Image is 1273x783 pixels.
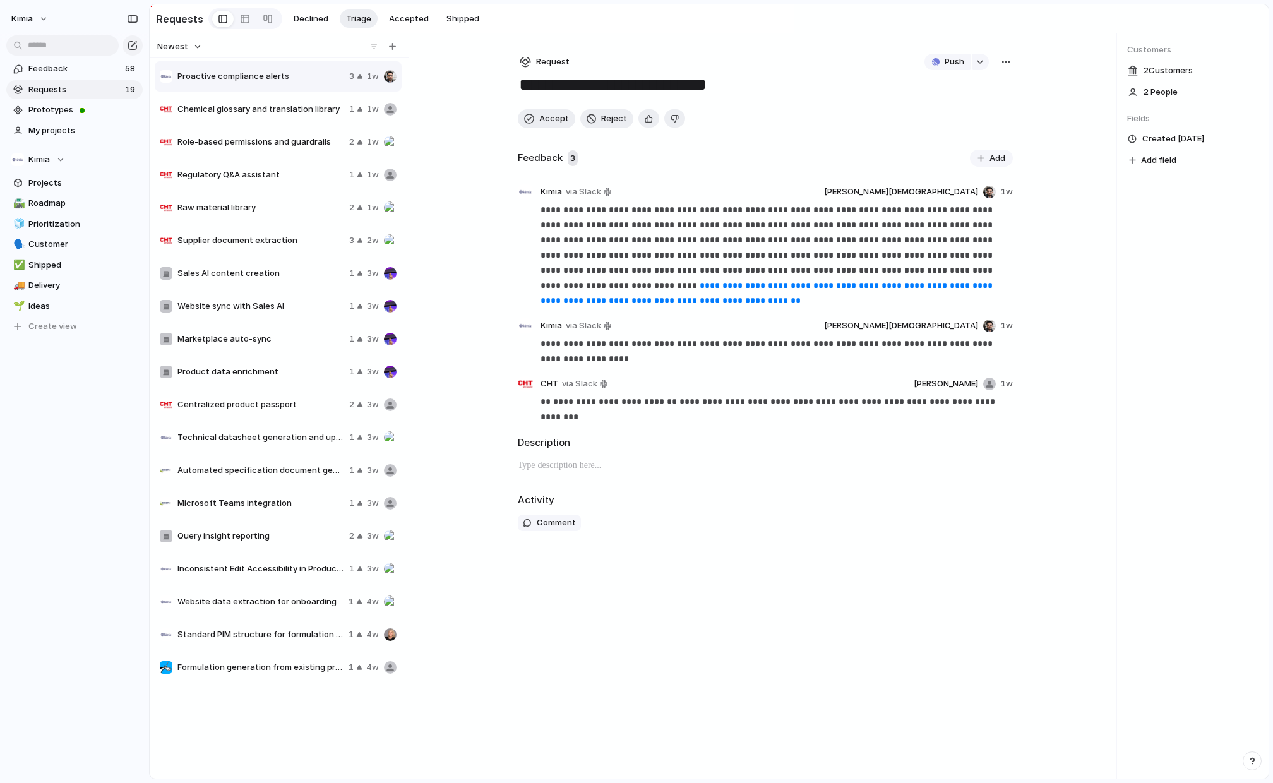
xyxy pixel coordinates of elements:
[349,366,354,378] span: 1
[367,300,379,313] span: 3w
[28,124,138,137] span: My projects
[349,497,354,510] span: 1
[367,103,379,116] span: 1w
[11,197,24,210] button: 🛣️
[349,267,354,280] span: 1
[349,103,354,116] span: 1
[349,464,354,477] span: 1
[1001,320,1013,332] span: 1w
[518,436,1013,450] h2: Description
[568,150,578,167] span: 3
[6,317,143,336] button: Create view
[366,661,379,674] span: 4w
[367,398,379,411] span: 3w
[340,9,378,28] button: Triage
[177,563,344,575] span: Inconsistent Edit Accessibility in Product Library
[914,378,978,390] span: [PERSON_NAME]
[11,259,24,272] button: ✅
[367,201,379,214] span: 1w
[367,563,379,575] span: 3w
[1001,378,1013,390] span: 1w
[155,39,204,55] button: Newest
[367,267,379,280] span: 3w
[6,150,143,169] button: Kimia
[177,300,344,313] span: Website sync with Sales AI
[177,595,344,608] span: Website data extraction for onboarding
[1127,152,1178,169] button: Add field
[367,136,379,148] span: 1w
[6,121,143,140] a: My projects
[13,237,22,252] div: 🗣️
[1142,133,1204,145] span: Created [DATE]
[349,661,354,674] span: 1
[349,530,354,542] span: 2
[6,215,143,234] a: 🧊Prioritization
[924,54,971,70] button: Push
[28,177,138,189] span: Projects
[562,378,597,390] span: via Slack
[28,83,121,96] span: Requests
[28,300,138,313] span: Ideas
[177,169,344,181] span: Regulatory Q&A assistant
[566,320,601,332] span: via Slack
[580,109,633,128] button: Reject
[11,218,24,230] button: 🧊
[11,300,24,313] button: 🌱
[824,186,978,198] span: [PERSON_NAME][DEMOGRAPHIC_DATA]
[177,70,344,83] span: Proactive compliance alerts
[366,628,379,641] span: 4w
[346,13,371,25] span: Triage
[349,70,354,83] span: 3
[518,493,554,508] h2: Activity
[6,256,143,275] a: ✅Shipped
[11,279,24,292] button: 🚚
[349,398,354,411] span: 2
[566,186,601,198] span: via Slack
[177,398,344,411] span: Centralized product passport
[349,201,354,214] span: 2
[349,169,354,181] span: 1
[125,83,138,96] span: 19
[6,9,55,29] button: Kimia
[349,563,354,575] span: 1
[28,153,50,166] span: Kimia
[13,196,22,211] div: 🛣️
[11,13,33,25] span: Kimia
[367,234,379,247] span: 2w
[156,11,203,27] h2: Requests
[824,320,978,332] span: [PERSON_NAME][DEMOGRAPHIC_DATA]
[446,13,479,25] span: Shipped
[177,201,344,214] span: Raw material library
[945,56,964,68] span: Push
[177,136,344,148] span: Role-based permissions and guardrails
[367,464,379,477] span: 3w
[6,297,143,316] a: 🌱Ideas
[6,174,143,193] a: Projects
[349,431,354,444] span: 1
[389,13,429,25] span: Accepted
[125,63,138,75] span: 58
[518,515,581,531] button: Comment
[1144,64,1193,77] span: 2 Customer s
[11,238,24,251] button: 🗣️
[6,194,143,213] div: 🛣️Roadmap
[349,333,354,345] span: 1
[1001,186,1013,198] span: 1w
[559,376,610,391] a: via Slack
[536,56,570,68] span: Request
[177,267,344,280] span: Sales AI content creation
[177,333,344,345] span: Marketplace auto-sync
[6,80,143,99] a: Requests19
[367,530,379,542] span: 3w
[349,234,354,247] span: 3
[28,238,138,251] span: Customer
[6,235,143,254] a: 🗣️Customer
[28,279,138,292] span: Delivery
[518,109,575,128] button: Accept
[383,9,435,28] button: Accepted
[349,628,354,641] span: 1
[13,299,22,313] div: 🌱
